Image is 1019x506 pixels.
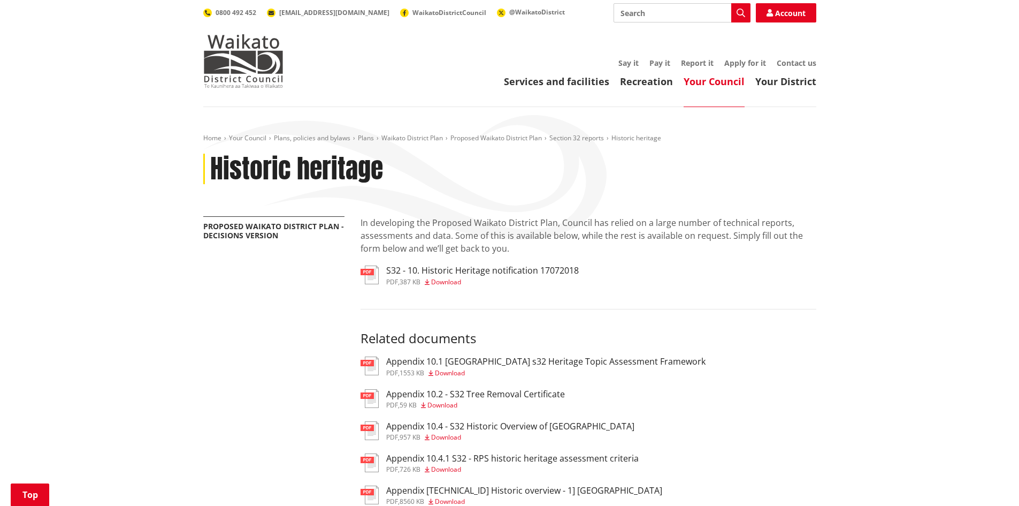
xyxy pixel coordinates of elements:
[361,266,379,284] img: document-pdf.svg
[400,433,420,442] span: 957 KB
[400,497,424,506] span: 8560 KB
[386,433,398,442] span: pdf
[611,133,661,142] span: Historic heritage
[210,154,383,185] h1: Historic heritage
[203,34,284,88] img: Waikato District Council - Te Kaunihera aa Takiwaa o Waikato
[386,357,706,367] h3: Appendix 10.1 [GEOGRAPHIC_DATA] s32 Heritage Topic Assessment Framework
[267,8,389,17] a: [EMAIL_ADDRESS][DOMAIN_NAME]
[386,389,565,399] h3: Appendix 10.2 - S32 Tree Removal Certificate
[684,75,745,88] a: Your Council
[431,465,461,474] span: Download
[361,389,565,409] a: Appendix 10.2 - S32 Tree Removal Certificate pdf,59 KB Download
[361,331,816,346] h3: Related documents
[386,368,398,377] span: pdf
[549,133,604,142] a: Section 32 reports
[361,357,706,376] a: Appendix 10.1 [GEOGRAPHIC_DATA] s32 Heritage Topic Assessment Framework pdf,1553 KB Download
[361,357,379,375] img: document-pdf.svg
[400,401,417,410] span: 59 KB
[386,486,662,496] h3: Appendix [TECHNICAL_ID] Historic overview - 1] [GEOGRAPHIC_DATA]
[777,58,816,68] a: Contact us
[614,3,750,22] input: Search input
[756,3,816,22] a: Account
[361,454,379,472] img: document-pdf.svg
[970,461,1008,500] iframe: Messenger Launcher
[400,465,420,474] span: 726 KB
[386,497,398,506] span: pdf
[386,466,639,473] div: ,
[400,8,486,17] a: WaikatoDistrictCouncil
[358,133,374,142] a: Plans
[386,370,706,376] div: ,
[386,454,639,464] h3: Appendix 10.4.1 S32 - RPS historic heritage assessment criteria
[361,421,379,440] img: document-pdf.svg
[386,421,634,432] h3: Appendix 10.4 - S32 Historic Overview of [GEOGRAPHIC_DATA]
[386,465,398,474] span: pdf
[361,486,379,504] img: document-pdf.svg
[386,279,579,285] div: ,
[216,8,256,17] span: 0800 492 452
[386,499,662,505] div: ,
[386,434,634,441] div: ,
[497,7,565,17] a: @WaikatoDistrict
[431,433,461,442] span: Download
[400,277,420,286] span: 387 KB
[11,484,49,506] a: Top
[620,75,673,88] a: Recreation
[681,58,714,68] a: Report it
[450,133,542,142] a: Proposed Waikato District Plan
[435,368,465,377] span: Download
[435,497,465,506] span: Download
[724,58,766,68] a: Apply for it
[361,486,662,505] a: Appendix [TECHNICAL_ID] Historic overview - 1] [GEOGRAPHIC_DATA] pdf,8560 KB Download
[361,421,634,441] a: Appendix 10.4 - S32 Historic Overview of [GEOGRAPHIC_DATA] pdf,957 KB Download
[361,389,379,408] img: document-pdf.svg
[412,8,486,17] span: WaikatoDistrictCouncil
[361,454,639,473] a: Appendix 10.4.1 S32 - RPS historic heritage assessment criteria pdf,726 KB Download
[229,133,266,142] a: Your Council
[361,266,579,285] a: S32 - 10. Historic Heritage notification 17072018 pdf,387 KB Download
[203,133,221,142] a: Home
[427,401,457,410] span: Download
[509,7,565,17] span: @WaikatoDistrict
[274,133,350,142] a: Plans, policies and bylaws
[755,75,816,88] a: Your District
[618,58,639,68] a: Say it
[361,216,816,255] p: In developing the Proposed Waikato District Plan, Council has relied on a large number of technic...
[203,221,344,240] a: Proposed Waikato District Plan - Decisions Version
[386,401,398,410] span: pdf
[649,58,670,68] a: Pay it
[431,277,461,286] span: Download
[504,75,609,88] a: Services and facilities
[203,8,256,17] a: 0800 492 452
[386,277,398,286] span: pdf
[203,134,816,143] nav: breadcrumb
[400,368,424,377] span: 1553 KB
[381,133,443,142] a: Waikato District Plan
[279,8,389,17] span: [EMAIL_ADDRESS][DOMAIN_NAME]
[386,266,579,276] h3: S32 - 10. Historic Heritage notification 17072018
[386,402,565,409] div: ,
